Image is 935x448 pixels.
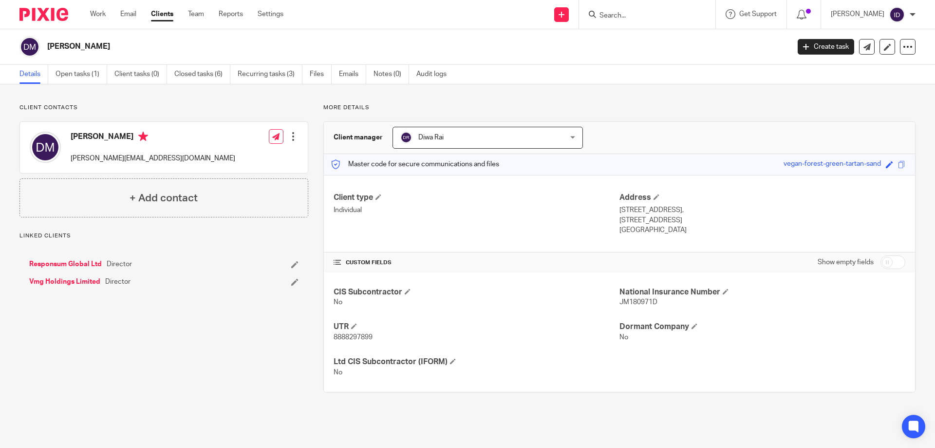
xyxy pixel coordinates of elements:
[619,205,905,215] p: [STREET_ADDRESS],
[19,232,308,240] p: Linked clients
[598,12,686,20] input: Search
[831,9,884,19] p: [PERSON_NAME]
[151,9,173,19] a: Clients
[619,334,628,341] span: No
[47,41,636,52] h2: [PERSON_NAME]
[30,132,61,163] img: svg%3E
[339,65,366,84] a: Emails
[120,9,136,19] a: Email
[619,215,905,225] p: [STREET_ADDRESS]
[19,65,48,84] a: Details
[334,205,619,215] p: Individual
[889,7,905,22] img: svg%3E
[138,132,148,141] i: Primary
[258,9,283,19] a: Settings
[71,132,235,144] h4: [PERSON_NAME]
[818,257,874,267] label: Show empty fields
[71,154,235,163] p: [PERSON_NAME][EMAIL_ADDRESS][DOMAIN_NAME]
[56,65,107,84] a: Open tasks (1)
[798,39,854,55] a: Create task
[619,225,905,235] p: [GEOGRAPHIC_DATA]
[334,369,342,376] span: No
[334,357,619,367] h4: Ltd CIS Subcontractor (IFORM)
[29,259,102,269] a: Responsum Global Ltd
[334,193,619,203] h4: Client type
[323,104,916,112] p: More details
[784,159,881,170] div: vegan-forest-green-tartan-sand
[334,299,342,306] span: No
[400,132,412,143] img: svg%3E
[739,11,777,18] span: Get Support
[19,8,68,21] img: Pixie
[90,9,106,19] a: Work
[188,9,204,19] a: Team
[114,65,167,84] a: Client tasks (0)
[19,104,308,112] p: Client contacts
[174,65,230,84] a: Closed tasks (6)
[418,134,444,141] span: Diwa Rai
[334,133,383,142] h3: Client manager
[310,65,332,84] a: Files
[374,65,409,84] a: Notes (0)
[619,299,657,306] span: JM180971D
[416,65,454,84] a: Audit logs
[19,37,40,57] img: svg%3E
[238,65,302,84] a: Recurring tasks (3)
[105,277,131,287] span: Director
[29,277,100,287] a: Vmg Holdings Limited
[334,259,619,267] h4: CUSTOM FIELDS
[619,193,905,203] h4: Address
[334,322,619,332] h4: UTR
[619,287,905,297] h4: National Insurance Number
[130,191,198,206] h4: + Add contact
[334,334,373,341] span: 8888297899
[219,9,243,19] a: Reports
[331,159,499,169] p: Master code for secure communications and files
[107,259,132,269] span: Director
[619,322,905,332] h4: Dormant Company
[334,287,619,297] h4: CIS Subcontractor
